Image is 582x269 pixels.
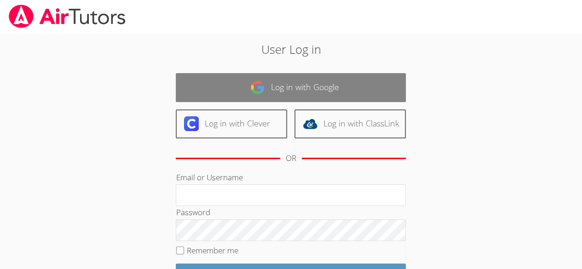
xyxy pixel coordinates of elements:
img: airtutors_banner-c4298cdbf04f3fff15de1276eac7730deb9818008684d7c2e4769d2f7ddbe033.png [8,5,127,28]
a: Log in with Google [176,73,406,102]
a: Log in with ClassLink [294,109,406,138]
img: classlink-logo-d6bb404cc1216ec64c9a2012d9dc4662098be43eaf13dc465df04b49fa7ab582.svg [303,116,317,131]
h2: User Log in [134,40,448,58]
label: Remember me [187,245,238,256]
label: Password [176,207,210,217]
div: OR [286,152,296,165]
img: clever-logo-6eab21bc6e7a338710f1a6ff85c0baf02591cd810cc4098c63d3a4b26e2feb20.svg [184,116,199,131]
img: google-logo-50288ca7cdecda66e5e0955fdab243c47b7ad437acaf1139b6f446037453330a.svg [250,80,265,95]
label: Email or Username [176,172,242,183]
a: Log in with Clever [176,109,287,138]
